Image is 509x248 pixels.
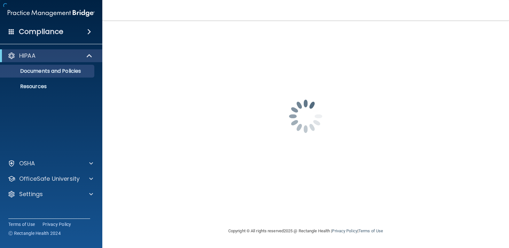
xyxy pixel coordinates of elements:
[19,27,63,36] h4: Compliance
[358,228,383,233] a: Terms of Use
[332,228,357,233] a: Privacy Policy
[8,190,93,198] a: Settings
[19,52,35,60] p: HIPAA
[19,160,35,167] p: OSHA
[19,190,43,198] p: Settings
[4,68,91,74] p: Documents and Policies
[19,175,80,183] p: OfficeSafe University
[8,52,93,60] a: HIPAA
[8,7,95,20] img: PMB logo
[8,221,35,227] a: Terms of Use
[8,230,61,236] span: Ⓒ Rectangle Health 2024
[8,160,93,167] a: OSHA
[8,175,93,183] a: OfficeSafe University
[398,203,501,228] iframe: Drift Widget Chat Controller
[4,83,91,90] p: Resources
[43,221,71,227] a: Privacy Policy
[189,221,422,241] div: Copyright © All rights reserved 2025 @ Rectangle Health | |
[274,84,338,148] img: spinner.e123f6fc.gif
